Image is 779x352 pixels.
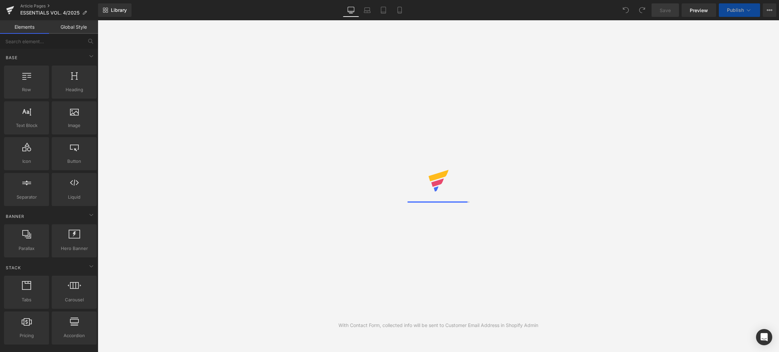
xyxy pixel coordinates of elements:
[338,322,538,329] div: With Contact Form, collected info will be sent to Customer Email Address in Shopify Admin
[5,54,18,61] span: Base
[6,86,47,93] span: Row
[6,122,47,129] span: Text Block
[6,332,47,339] span: Pricing
[54,158,95,165] span: Button
[619,3,633,17] button: Undo
[6,158,47,165] span: Icon
[727,7,744,13] span: Publish
[6,296,47,303] span: Tabs
[54,86,95,93] span: Heading
[375,3,392,17] a: Tablet
[635,3,649,17] button: Redo
[763,3,776,17] button: More
[6,194,47,201] span: Separator
[5,213,25,220] span: Banner
[54,332,95,339] span: Accordion
[343,3,359,17] a: Desktop
[20,3,98,9] a: Article Pages
[54,194,95,201] span: Liquid
[5,265,22,271] span: Stack
[756,329,772,345] div: Open Intercom Messenger
[54,245,95,252] span: Hero Banner
[98,3,132,17] a: New Library
[719,3,760,17] button: Publish
[20,10,79,16] span: ESSENTIALS VOL. 4/2025
[359,3,375,17] a: Laptop
[660,7,671,14] span: Save
[6,245,47,252] span: Parallax
[49,20,98,34] a: Global Style
[690,7,708,14] span: Preview
[54,122,95,129] span: Image
[682,3,716,17] a: Preview
[111,7,127,13] span: Library
[54,296,95,303] span: Carousel
[392,3,408,17] a: Mobile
